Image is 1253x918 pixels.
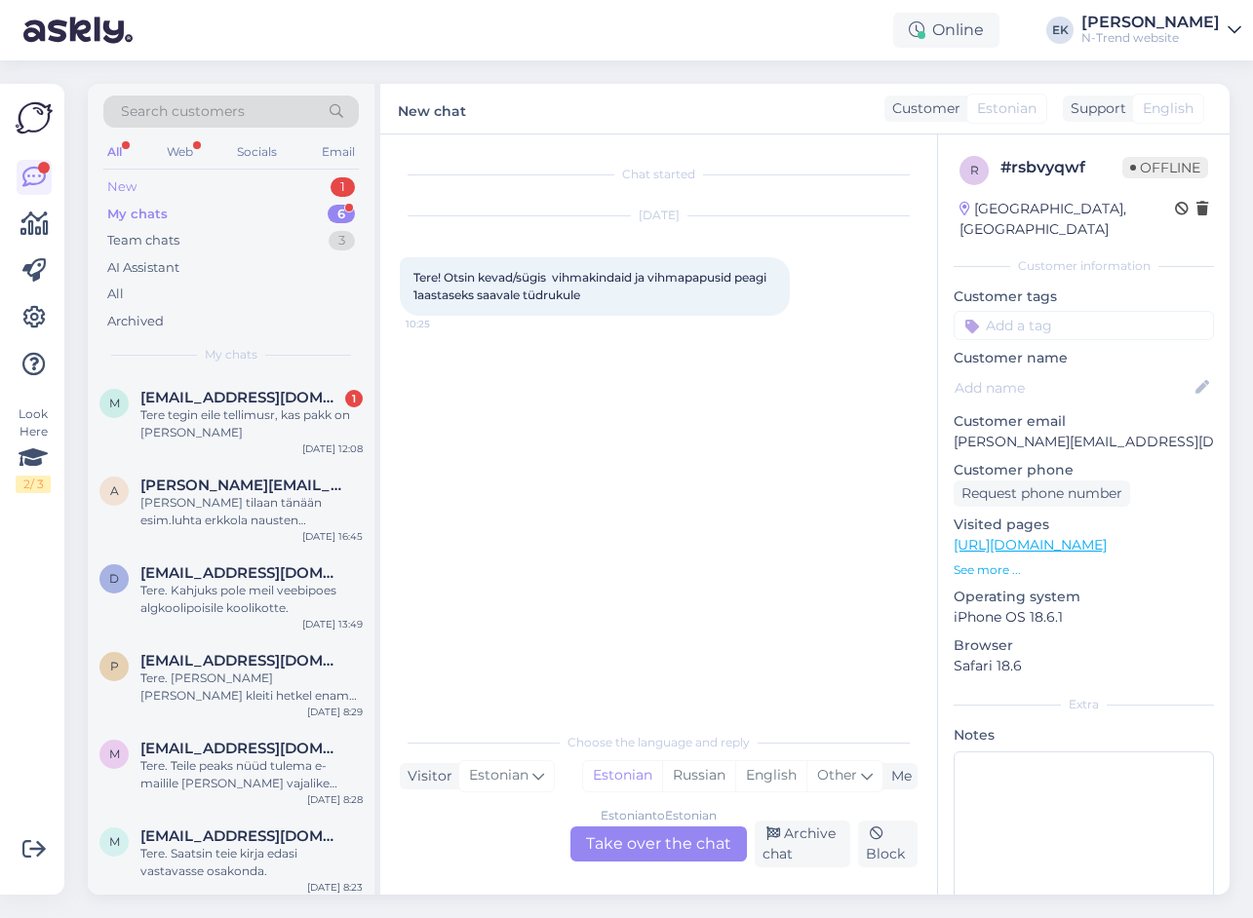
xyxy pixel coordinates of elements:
[109,571,119,586] span: d
[570,826,747,861] div: Take over the chat
[954,311,1214,340] input: Add a tag
[954,460,1214,480] p: Customer phone
[400,166,918,183] div: Chat started
[302,529,363,544] div: [DATE] 16:45
[954,257,1214,275] div: Customer information
[893,13,999,48] div: Online
[583,761,662,790] div: Estonian
[302,617,363,631] div: [DATE] 13:49
[1046,17,1074,44] div: EK
[954,536,1107,554] a: [URL][DOMAIN_NAME]
[16,476,51,493] div: 2 / 3
[955,377,1192,399] input: Add name
[817,766,857,784] span: Other
[954,607,1214,628] p: iPhone OS 18.6.1
[140,389,343,406] span: mariliisgoldberg@hot.ee
[954,696,1214,713] div: Extra
[954,515,1214,535] p: Visited pages
[140,845,363,880] div: Tere. Saatsin teie kirja edasi vastavasse osakonda.
[406,317,479,331] span: 10:25
[107,258,179,278] div: AI Assistant
[16,405,51,493] div: Look Here
[954,587,1214,607] p: Operating system
[883,766,912,786] div: Me
[954,287,1214,307] p: Customer tags
[1063,98,1126,119] div: Support
[1081,15,1220,30] div: [PERSON_NAME]
[954,635,1214,656] p: Browser
[110,483,119,498] span: a
[140,494,363,529] div: [PERSON_NAME] tilaan tänään esim.luhta erkkola nausten softsheltakin, milloin se on perillä posti...
[977,98,1037,119] span: Estonian
[954,725,1214,746] p: Notes
[970,163,979,177] span: r
[109,834,120,849] span: m
[205,346,257,363] span: My chats
[103,139,126,165] div: All
[954,480,1130,507] div: Request phone number
[307,880,363,895] div: [DATE] 8:23
[954,432,1214,452] p: [PERSON_NAME][EMAIL_ADDRESS][DOMAIN_NAME]
[329,231,355,250] div: 3
[307,705,363,719] div: [DATE] 8:29
[331,177,355,197] div: 1
[954,348,1214,368] p: Customer name
[858,821,918,867] div: Block
[469,765,529,786] span: Estonian
[601,807,717,824] div: Estonian to Estonian
[140,477,343,494] span: aija-maria@hotmail.com
[954,656,1214,676] p: Safari 18.6
[109,396,120,410] span: m
[121,101,245,122] span: Search customers
[140,406,363,441] div: Tere tegin eile tellimusr, kas pakk on [PERSON_NAME]
[398,96,466,122] label: New chat
[345,390,363,407] div: 1
[328,205,355,224] div: 6
[140,582,363,617] div: Tere. Kahjuks pole meil veebipoes algkoolipoisile koolikotte.
[140,669,363,705] div: Tere. [PERSON_NAME] [PERSON_NAME] kleiti hetkel enam müügis.
[400,207,918,224] div: [DATE]
[140,652,343,669] span: puusik1312@gmail.com
[109,746,120,761] span: m
[400,766,452,786] div: Visitor
[140,564,343,582] span: dainora.makaraite@gmail.com
[1143,98,1194,119] span: English
[107,312,164,331] div: Archived
[959,199,1175,240] div: [GEOGRAPHIC_DATA], [GEOGRAPHIC_DATA]
[1081,30,1220,46] div: N-Trend website
[110,659,119,673] span: p
[107,231,179,250] div: Team chats
[662,761,735,790] div: Russian
[302,441,363,456] div: [DATE] 12:08
[16,99,53,136] img: Askly Logo
[884,98,960,119] div: Customer
[755,821,850,867] div: Archive chat
[735,761,806,790] div: English
[107,177,137,197] div: New
[954,561,1214,579] p: See more ...
[140,740,343,757] span: miltassia98@gmail.com
[140,757,363,792] div: Tere. Teile peaks nüüd tulema e-mailile [PERSON_NAME] vajalike andmetega, et teha ülekanne.
[107,205,168,224] div: My chats
[1122,157,1208,178] span: Offline
[318,139,359,165] div: Email
[400,734,918,751] div: Choose the language and reply
[954,411,1214,432] p: Customer email
[233,139,281,165] div: Socials
[163,139,197,165] div: Web
[140,827,343,845] span: merks56@gmail.com
[1081,15,1241,46] a: [PERSON_NAME]N-Trend website
[1000,156,1122,179] div: # rsbvyqwf
[307,792,363,807] div: [DATE] 8:28
[413,270,769,302] span: Tere! Otsin kevad/sügis vihmakindaid ja vihmapapusid peagi 1aastaseks saavale tüdrukule
[107,285,124,304] div: All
